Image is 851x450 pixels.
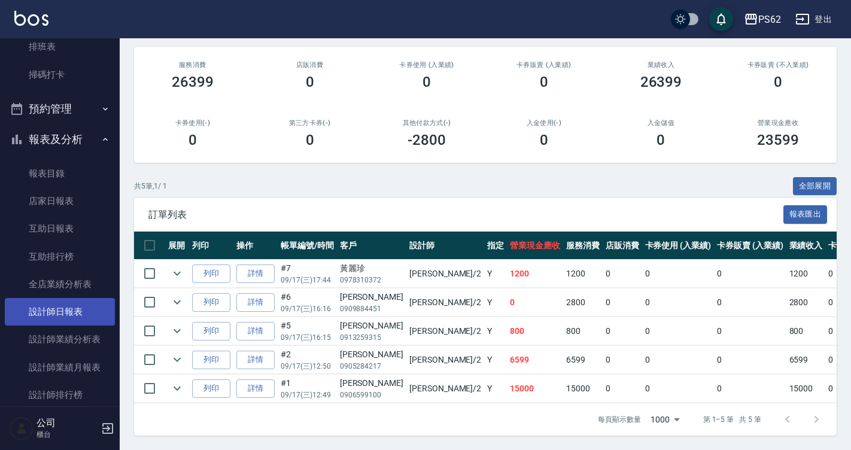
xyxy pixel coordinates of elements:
td: 2800 [786,288,826,317]
img: Person [10,416,34,440]
td: [PERSON_NAME] /2 [406,375,484,403]
h5: 公司 [37,417,98,429]
button: 預約管理 [5,93,115,124]
td: 0 [603,346,642,374]
div: [PERSON_NAME] [340,348,403,361]
a: 設計師業績月報表 [5,354,115,381]
a: 報表目錄 [5,160,115,187]
td: 1200 [507,260,563,288]
p: 09/17 (三) 17:44 [281,275,334,285]
td: [PERSON_NAME] /2 [406,288,484,317]
td: [PERSON_NAME] /2 [406,317,484,345]
td: 0 [642,288,715,317]
div: 1000 [646,403,684,436]
td: [PERSON_NAME] /2 [406,260,484,288]
td: 6599 [507,346,563,374]
button: 列印 [192,351,230,369]
button: expand row [168,351,186,369]
th: 操作 [233,232,278,260]
p: 第 1–5 筆 共 5 筆 [703,414,761,425]
p: 0906599100 [340,390,403,400]
td: 2800 [563,288,603,317]
td: 0 [642,375,715,403]
div: [PERSON_NAME] [340,320,403,332]
h3: 0 [540,74,548,90]
th: 店販消費 [603,232,642,260]
td: 15000 [786,375,826,403]
a: 設計師業績分析表 [5,326,115,353]
td: Y [484,260,507,288]
td: 15000 [563,375,603,403]
button: 列印 [192,322,230,340]
p: 09/17 (三) 12:49 [281,390,334,400]
a: 設計師排行榜 [5,381,115,409]
td: 1200 [563,260,603,288]
button: 報表匯出 [783,205,828,224]
a: 互助日報表 [5,215,115,242]
td: 15000 [507,375,563,403]
img: Logo [14,11,48,26]
h2: 第三方卡券(-) [266,119,354,127]
p: 共 5 筆, 1 / 1 [134,181,167,191]
a: 全店業績分析表 [5,270,115,298]
td: #2 [278,346,337,374]
td: 0 [507,288,563,317]
td: [PERSON_NAME] /2 [406,346,484,374]
td: 0 [642,260,715,288]
th: 指定 [484,232,507,260]
button: 登出 [791,8,837,31]
h3: 26399 [640,74,682,90]
div: PS62 [758,12,781,27]
button: 列印 [192,379,230,398]
td: 0 [714,346,786,374]
p: 櫃台 [37,429,98,440]
th: 業績收入 [786,232,826,260]
p: 0905284217 [340,361,403,372]
h3: 23599 [757,132,799,148]
p: 0909884451 [340,303,403,314]
div: [PERSON_NAME] [340,377,403,390]
a: 詳情 [236,379,275,398]
td: 0 [603,260,642,288]
a: 報表匯出 [783,208,828,220]
h2: 其他付款方式(-) [382,119,471,127]
td: 800 [563,317,603,345]
button: 報表及分析 [5,124,115,155]
h2: 店販消費 [266,61,354,69]
a: 排班表 [5,33,115,60]
a: 店家日報表 [5,187,115,215]
th: 卡券使用 (入業績) [642,232,715,260]
th: 設計師 [406,232,484,260]
button: expand row [168,264,186,282]
h3: -2800 [408,132,446,148]
button: expand row [168,322,186,340]
td: 0 [714,375,786,403]
a: 掃碼打卡 [5,61,115,89]
td: Y [484,375,507,403]
td: #6 [278,288,337,317]
td: #1 [278,375,337,403]
h2: 卡券販賣 (不入業績) [734,61,822,69]
div: 黃麗珍 [340,262,403,275]
h3: 0 [306,132,314,148]
a: 詳情 [236,293,275,312]
h2: 卡券使用 (入業績) [382,61,471,69]
h3: 0 [540,132,548,148]
th: 營業現金應收 [507,232,563,260]
th: 服務消費 [563,232,603,260]
td: 0 [714,260,786,288]
h2: 入金使用(-) [500,119,588,127]
button: 列印 [192,264,230,283]
td: 0 [603,317,642,345]
td: 0 [642,346,715,374]
a: 詳情 [236,264,275,283]
p: 09/17 (三) 16:16 [281,303,334,314]
p: 每頁顯示數量 [598,414,641,425]
th: 卡券販賣 (入業績) [714,232,786,260]
th: 客戶 [337,232,406,260]
td: 800 [507,317,563,345]
p: 0978310372 [340,275,403,285]
a: 詳情 [236,322,275,340]
h3: 0 [306,74,314,90]
h2: 卡券使用(-) [148,119,237,127]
